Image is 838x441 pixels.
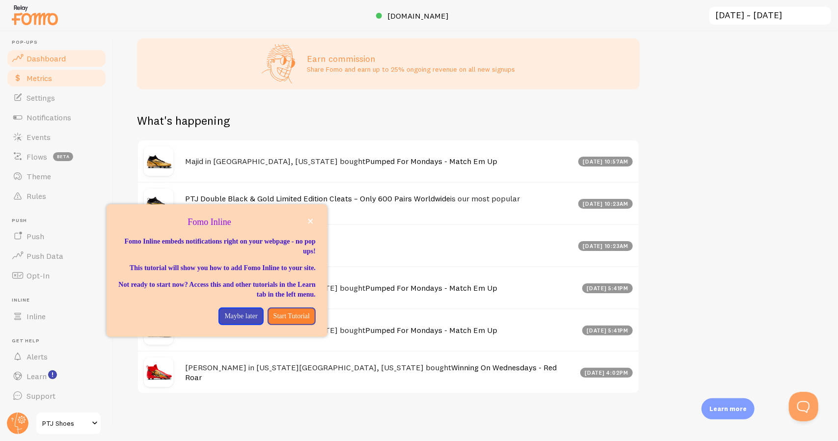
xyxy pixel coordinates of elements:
button: Start Tutorial [268,307,316,325]
p: Maybe later [224,311,257,321]
a: PTJ Double Black & Gold Limited Edition Cleats – Only 600 Pairs Worldwide [185,193,450,203]
span: Push Data [27,251,63,261]
h2: What's happening [137,113,230,128]
a: Flows beta [6,147,107,166]
span: Support [27,391,55,401]
div: [DATE] 10:23am [578,199,633,209]
p: Learn more [709,404,747,413]
span: Push [12,218,107,224]
button: close, [305,216,316,226]
h3: Earn commission [307,53,515,64]
div: [DATE] 4:02pm [580,368,633,378]
span: Dashboard [27,54,66,63]
a: Theme [6,166,107,186]
h4: Majid in [GEOGRAPHIC_DATA], [US_STATE] bought [185,283,576,293]
a: Push [6,226,107,246]
h4: Majid in [GEOGRAPHIC_DATA], [US_STATE] bought [185,325,576,335]
span: Events [27,132,51,142]
div: Learn more [702,398,755,419]
p: Fomo Inline embeds notifications right on your webpage - no pop ups! [118,237,316,256]
a: Dashboard [6,49,107,68]
a: Events [6,127,107,147]
a: Pumped For Mondays - Match Em Up [365,283,497,293]
div: [DATE] 10:57am [578,157,633,166]
a: Push Data [6,246,107,266]
a: PTJ Shoes [35,412,102,435]
span: Push [27,231,44,241]
iframe: Help Scout Beacon - Open [789,392,818,421]
a: Pumped For Mondays - Match Em Up [365,325,497,335]
a: Metrics [6,68,107,88]
span: Metrics [27,73,52,83]
h4: Majid in [GEOGRAPHIC_DATA], [US_STATE] bought [185,156,572,166]
div: Fomo Inline [107,204,327,337]
p: Start Tutorial [273,311,310,321]
span: Inline [27,311,46,321]
span: Pop-ups [12,39,107,46]
img: fomo-relay-logo-orange.svg [10,2,59,28]
div: [DATE] 10:23am [578,241,633,251]
p: Share Fomo and earn up to 25% ongoing revenue on all new signups [307,64,515,74]
span: Learn [27,371,47,381]
span: beta [53,152,73,161]
h4: [PERSON_NAME] in [US_STATE][GEOGRAPHIC_DATA], [US_STATE] bought [185,362,574,383]
span: PTJ Shoes [42,417,89,429]
span: Notifications [27,112,71,122]
a: Winning On Wednesdays - Red Roar [185,362,557,383]
p: This tutorial will show you how to add Fomo Inline to your site. [118,263,316,273]
button: Maybe later [218,307,263,325]
h4: Our most recent customers are from [GEOGRAPHIC_DATA], [185,236,572,256]
span: Alerts [27,352,48,361]
span: Flows [27,152,47,162]
h4: is our most popular product this week, with 1 purchases [185,193,572,214]
a: Alerts [6,347,107,366]
a: Inline [6,306,107,326]
a: Rules [6,186,107,206]
div: [DATE] 5:41pm [582,283,633,293]
span: Get Help [12,338,107,344]
a: Support [6,386,107,406]
svg: <p>Watch New Feature Tutorials!</p> [48,370,57,379]
span: Inline [12,297,107,303]
a: Learn [6,366,107,386]
a: Notifications [6,108,107,127]
a: Opt-In [6,266,107,285]
span: Rules [27,191,46,201]
p: Not ready to start now? Access this and other tutorials in the Learn tab in the left menu. [118,280,316,300]
span: Theme [27,171,51,181]
span: Settings [27,93,55,103]
span: Opt-In [27,271,50,280]
a: Pumped For Mondays - Match Em Up [365,156,497,166]
p: Fomo Inline [118,216,316,229]
div: [DATE] 5:41pm [582,326,633,335]
a: Settings [6,88,107,108]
